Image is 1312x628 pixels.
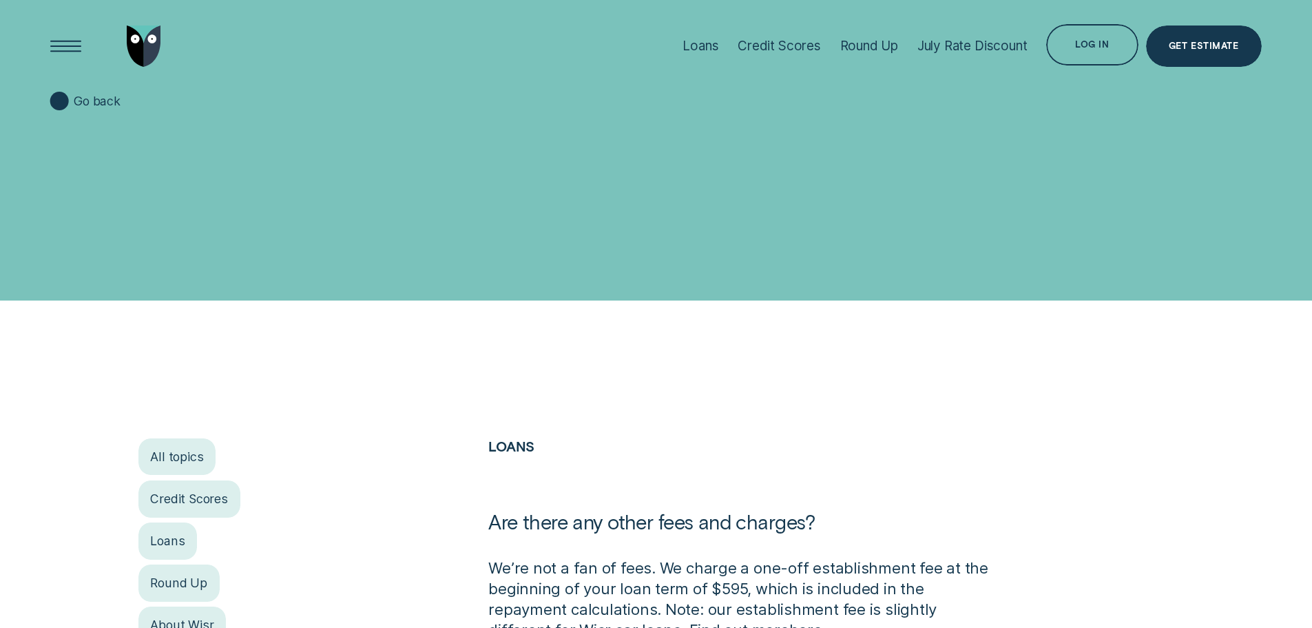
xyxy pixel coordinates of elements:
a: Loans [138,523,198,559]
div: Credit Scores [738,38,821,54]
a: Get Estimate [1146,26,1262,67]
a: Go back [50,92,121,110]
div: Loans [683,38,718,54]
div: July Rate Discount [917,38,1028,54]
img: Wisr [127,26,161,67]
a: Loans [488,438,534,454]
h2: Loans [488,438,999,509]
a: All topics [138,438,216,475]
button: Open Menu [45,26,87,67]
div: Round Up [840,38,899,54]
a: Round Up [138,565,220,601]
span: Go back [74,94,121,109]
a: Credit Scores [138,480,240,517]
h1: Are there any other fees and charges? [488,509,999,557]
button: Log in [1046,24,1138,65]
